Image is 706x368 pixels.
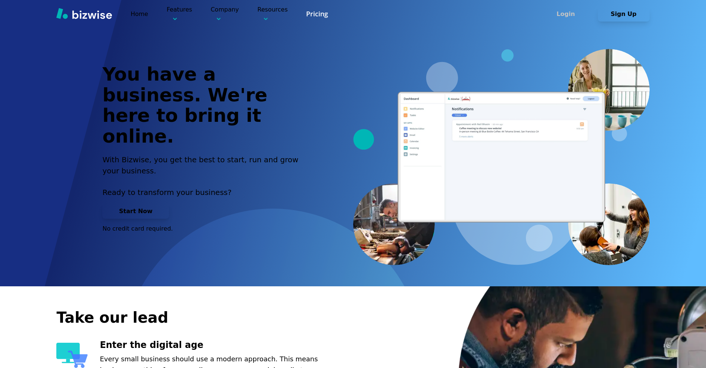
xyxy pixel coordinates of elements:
[258,5,288,23] p: Resources
[306,9,328,19] a: Pricing
[102,204,169,219] button: Start Now
[100,339,334,351] h3: Enter the digital age
[56,343,88,368] img: Enter the digital age Icon
[130,10,148,17] a: Home
[102,225,307,233] p: No credit card required.
[598,10,650,17] a: Sign Up
[598,7,650,22] button: Sign Up
[167,5,192,23] p: Features
[540,7,592,22] button: Login
[56,8,112,19] img: Bizwise Logo
[540,10,598,17] a: Login
[102,64,307,147] h1: You have a business. We're here to bring it online.
[102,208,169,215] a: Start Now
[102,154,307,176] h2: With Bizwise, you get the best to start, run and grow your business.
[211,5,239,23] p: Company
[56,307,612,328] h2: Take our lead
[102,187,307,198] p: Ready to transform your business?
